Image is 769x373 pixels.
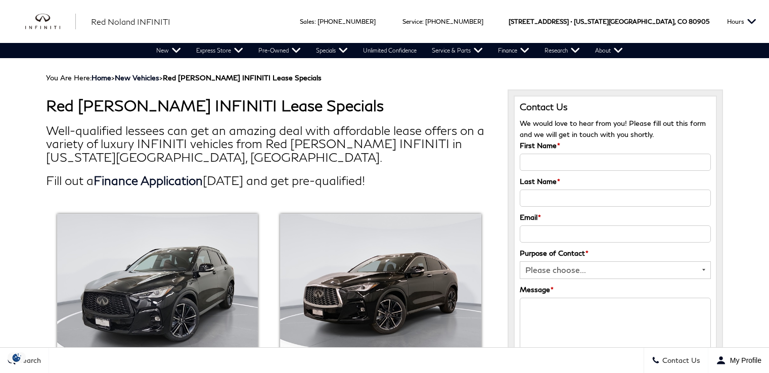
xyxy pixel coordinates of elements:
[94,173,203,188] a: Finance Application
[91,16,170,28] a: Red Noland INFINITI
[115,73,159,82] a: New Vehicles
[726,356,761,364] span: My Profile
[490,43,537,58] a: Finance
[46,73,723,82] div: Breadcrumbs
[520,176,560,187] label: Last Name
[425,18,483,25] a: [PHONE_NUMBER]
[91,17,170,26] span: Red Noland INFINITI
[355,43,424,58] a: Unlimited Confidence
[520,102,711,113] h3: Contact Us
[520,119,706,138] span: We would love to hear from you! Please fill out this form and we will get in touch with you shortly.
[520,284,554,295] label: Message
[520,248,589,259] label: Purpose of Contact
[46,97,492,114] h1: Red [PERSON_NAME] INFINITI Lease Specials
[587,43,630,58] a: About
[300,18,314,25] span: Sales
[92,73,322,82] span: >
[189,43,251,58] a: Express Store
[424,43,490,58] a: Service & Parts
[520,140,560,151] label: First Name
[46,174,492,187] h2: Fill out a [DATE] and get pre-qualified!
[25,14,76,30] a: infiniti
[149,43,189,58] a: New
[25,14,76,30] img: INFINITI
[314,18,316,25] span: :
[280,214,481,364] img: New 2025 INFINITI QX55 LUXE AWD
[537,43,587,58] a: Research
[402,18,422,25] span: Service
[163,73,322,82] strong: Red [PERSON_NAME] INFINITI Lease Specials
[92,73,111,82] a: Home
[46,124,492,164] h2: Well-qualified lessees can get an amazing deal with affordable lease offers on a variety of luxur...
[5,352,28,363] section: Click to Open Cookie Consent Modal
[509,18,709,25] a: [STREET_ADDRESS] • [US_STATE][GEOGRAPHIC_DATA], CO 80905
[318,18,376,25] a: [PHONE_NUMBER]
[660,356,700,365] span: Contact Us
[251,43,308,58] a: Pre-Owned
[422,18,424,25] span: :
[46,73,322,82] span: You Are Here:
[520,212,541,223] label: Email
[57,214,258,364] img: New 2025 INFINITI QX50 SPORT AWD
[5,352,28,363] img: Opt-Out Icon
[115,73,322,82] span: >
[16,356,41,365] span: Search
[149,43,630,58] nav: Main Navigation
[308,43,355,58] a: Specials
[708,348,769,373] button: Open user profile menu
